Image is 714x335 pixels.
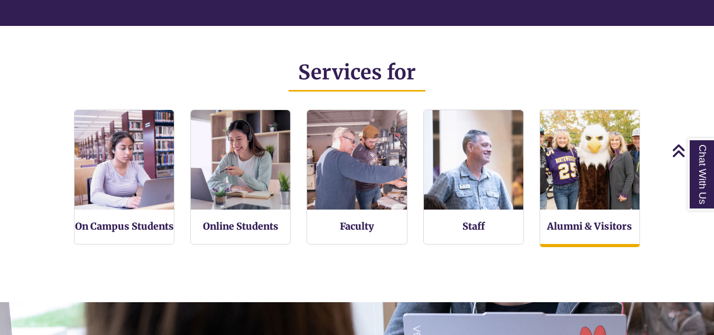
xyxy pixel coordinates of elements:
[191,110,290,210] img: Online Students Services
[424,110,523,210] img: Staff Services
[75,110,174,210] img: On Campus Students Services
[672,143,711,158] a: Back to Top
[203,220,279,232] a: Online Students
[307,110,406,210] img: Faculty Resources
[462,220,485,232] a: Staff
[75,220,174,232] a: On Campus Students
[547,220,632,232] a: Alumni & Visitors
[535,105,644,215] img: Alumni and Visitors Services
[298,60,416,85] span: Services for
[340,220,374,232] a: Faculty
